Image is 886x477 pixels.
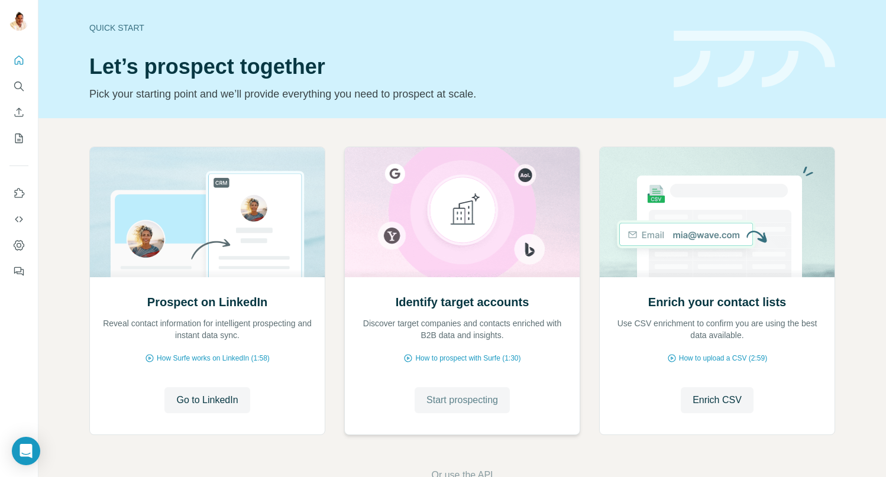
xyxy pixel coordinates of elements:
[396,294,529,310] h2: Identify target accounts
[12,437,40,465] div: Open Intercom Messenger
[9,235,28,256] button: Dashboard
[357,317,568,341] p: Discover target companies and contacts enriched with B2B data and insights.
[176,393,238,407] span: Go to LinkedIn
[426,393,498,407] span: Start prospecting
[9,128,28,149] button: My lists
[89,147,325,277] img: Prospect on LinkedIn
[9,209,28,230] button: Use Surfe API
[164,387,250,413] button: Go to LinkedIn
[9,50,28,71] button: Quick start
[612,317,823,341] p: Use CSV enrichment to confirm you are using the best data available.
[9,183,28,204] button: Use Surfe on LinkedIn
[89,86,659,102] p: Pick your starting point and we’ll provide everything you need to prospect at scale.
[9,12,28,31] img: Avatar
[674,31,835,88] img: banner
[9,76,28,97] button: Search
[681,387,754,413] button: Enrich CSV
[599,147,835,277] img: Enrich your contact lists
[147,294,267,310] h2: Prospect on LinkedIn
[9,261,28,282] button: Feedback
[648,294,786,310] h2: Enrich your contact lists
[415,387,510,413] button: Start prospecting
[102,317,313,341] p: Reveal contact information for intelligent prospecting and instant data sync.
[679,353,767,364] span: How to upload a CSV (2:59)
[89,22,659,34] div: Quick start
[89,55,659,79] h1: Let’s prospect together
[693,393,742,407] span: Enrich CSV
[415,353,520,364] span: How to prospect with Surfe (1:30)
[9,102,28,123] button: Enrich CSV
[344,147,580,277] img: Identify target accounts
[157,353,270,364] span: How Surfe works on LinkedIn (1:58)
